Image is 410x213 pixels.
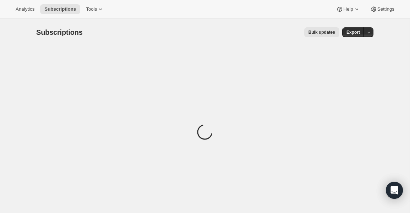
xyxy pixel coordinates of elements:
button: Subscriptions [40,4,80,14]
button: Bulk updates [304,27,339,37]
button: Help [332,4,364,14]
span: Bulk updates [308,29,335,35]
button: Settings [366,4,399,14]
span: Subscriptions [44,6,76,12]
button: Analytics [11,4,39,14]
div: Open Intercom Messenger [386,182,403,199]
span: Analytics [16,6,34,12]
span: Help [343,6,353,12]
button: Export [342,27,364,37]
span: Settings [377,6,394,12]
span: Tools [86,6,97,12]
span: Subscriptions [36,28,83,36]
span: Export [346,29,360,35]
button: Tools [82,4,108,14]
